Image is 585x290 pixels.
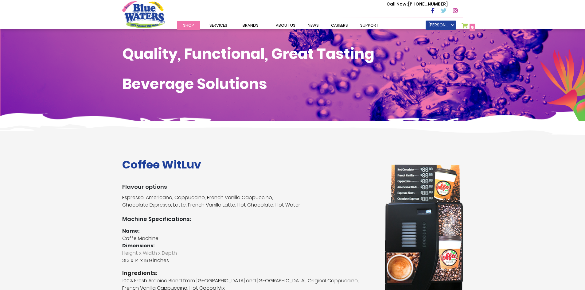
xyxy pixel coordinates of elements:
h1: Quality, Functional, Great Tasting [122,45,463,63]
a: careers [325,21,354,30]
a: [PERSON_NAME] [426,21,456,30]
a: News [302,21,325,30]
span: Call Now : [387,1,408,7]
h1: Beverage Solutions [122,75,463,93]
p: [PHONE_NUMBER] [387,1,448,7]
h3: Flavour options [122,184,376,190]
a: 5 [462,23,475,32]
span: Services [209,22,227,28]
a: about us [270,21,302,30]
span: Brands [243,22,259,28]
a: store logo [122,1,165,28]
strong: Name: [122,227,140,234]
strong: Dimensions: [122,242,155,249]
strong: Ingredients: [122,269,376,277]
span: Shop [183,22,194,28]
h1: Coffee WitLuv [122,158,376,171]
p: Coffe Machine [122,235,376,242]
span: 5 [471,24,474,30]
a: support [354,21,384,30]
p: 31.3 x 14 x 18.9 inches [122,249,376,264]
p: Espresso, Americano, Cappuccino, French Vanilla Cappuccino, Chocolate Espresso, Latte, French Van... [122,194,376,209]
span: Height x Width x Depth [122,249,376,257]
h3: Machine Specifications: [122,216,376,222]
